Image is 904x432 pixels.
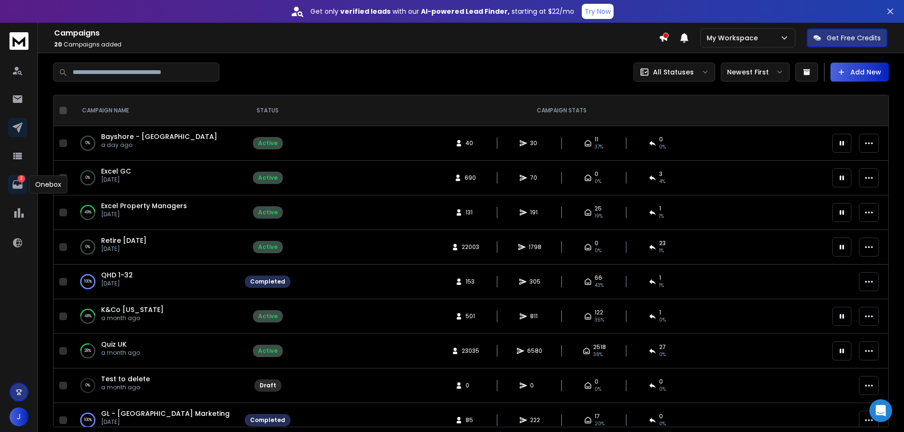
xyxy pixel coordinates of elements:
td: 48%K&Co [US_STATE]a month ago [71,299,239,334]
span: 1 [659,274,661,282]
p: [DATE] [101,211,187,218]
p: a day ago [101,141,217,149]
span: 25 [595,205,602,212]
span: 38 % [593,351,603,358]
span: 153 [466,278,475,285]
span: 305 [530,278,541,285]
span: 35 % [595,316,604,324]
div: Active [258,243,278,251]
p: Get Free Credits [827,33,881,43]
span: 690 [465,174,476,182]
p: [DATE] [101,176,131,184]
td: 0%Test to deletea month ago [71,368,239,403]
span: 43 % [595,282,604,289]
span: 0% [595,386,601,393]
p: Try Now [585,7,611,16]
a: Excel GC [101,166,131,176]
span: 30 [530,139,540,147]
p: a month ago [101,384,150,391]
span: GL - [GEOGRAPHIC_DATA] Marketing [101,409,230,418]
div: Active [258,313,278,320]
span: 501 [466,313,475,320]
p: [DATE] [101,418,230,426]
span: 222 [530,416,540,424]
th: STATUS [239,95,296,126]
strong: AI-powered Lead Finder, [421,7,510,16]
span: 2518 [593,343,606,351]
span: 27 [659,343,666,351]
span: 0 % [659,420,666,428]
p: a month ago [101,314,164,322]
span: 0 [530,382,540,389]
p: 100 % [84,277,92,286]
p: a month ago [101,349,140,357]
td: 0%Bayshore - [GEOGRAPHIC_DATA]a day ago [71,126,239,161]
span: 70 [530,174,540,182]
a: K&Co [US_STATE] [101,305,164,314]
span: 85 [466,416,475,424]
button: Try Now [582,4,614,19]
span: 1 [659,205,661,212]
a: Test to delete [101,374,150,384]
p: Campaigns added [54,41,659,48]
button: Add New [830,63,889,82]
a: Excel Property Managers [101,201,187,211]
div: Open Intercom Messenger [869,399,892,422]
span: 19 % [595,212,603,220]
span: 1 [659,309,661,316]
span: 811 [530,313,540,320]
button: Newest First [721,63,790,82]
div: Active [258,174,278,182]
span: 20 [54,40,62,48]
span: 0 [466,382,475,389]
span: 0 [595,378,598,386]
p: 0 % [85,381,90,390]
p: 0 % [85,173,90,183]
td: 49%Excel Property Managers[DATE] [71,195,239,230]
span: 191 [530,209,540,216]
span: 0 [595,170,598,178]
span: 122 [595,309,603,316]
a: Retire [DATE] [101,236,147,245]
div: Active [258,139,278,147]
span: 6580 [527,347,542,355]
button: J [9,407,28,426]
th: CAMPAIGN NAME [71,95,239,126]
span: 0 [595,239,598,247]
span: 0 [659,413,663,420]
div: Completed [250,278,285,285]
div: Active [258,347,278,355]
span: 4 % [659,178,665,185]
span: 17 [595,413,600,420]
span: 3 [659,170,662,178]
p: All Statuses [653,67,694,77]
p: My Workspace [707,33,762,43]
h1: Campaigns [54,28,659,39]
p: 0 % [85,242,90,252]
p: [DATE] [101,245,147,253]
span: Bayshore - [GEOGRAPHIC_DATA] [101,132,217,141]
span: 0 [659,136,663,143]
span: 1798 [529,243,541,251]
a: 2 [8,175,27,194]
a: QHD 1-32 [101,270,133,280]
a: Quiz UK [101,340,127,349]
span: 1 % [659,212,664,220]
span: 20 % [595,420,605,428]
span: 23035 [462,347,479,355]
span: 0 % [595,178,601,185]
span: 0% [659,386,666,393]
div: Onebox [29,175,67,193]
td: 0%Excel GC[DATE] [71,161,239,195]
span: 22003 [462,243,479,251]
span: 0 % [595,247,601,255]
p: 48 % [84,312,92,321]
span: 1 % [659,247,664,255]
